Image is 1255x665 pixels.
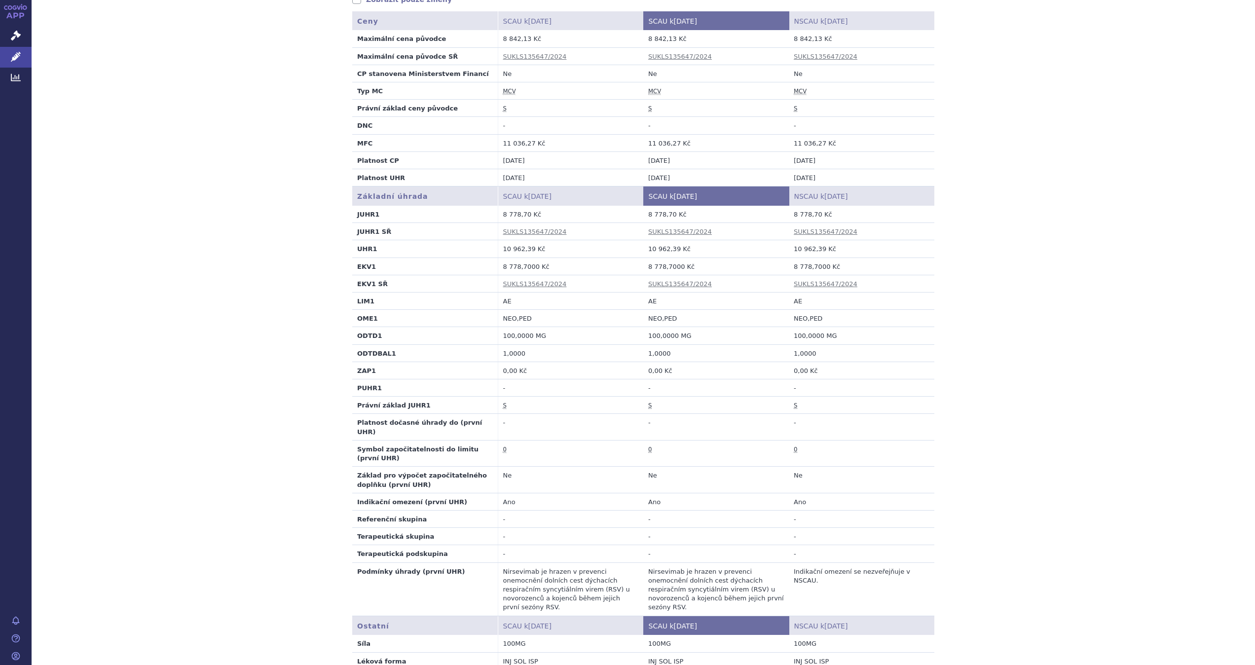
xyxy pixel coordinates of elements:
strong: ODTD1 [357,332,382,339]
td: Ano [643,493,789,510]
td: Ne [498,467,643,493]
td: 8 778,70 Kč [498,206,643,223]
td: 10 962,39 Kč [643,240,789,258]
strong: Platnost CP [357,157,399,164]
strong: JUHR1 SŘ [357,228,391,235]
td: 100,0000 MG [643,327,789,344]
abbr: stanovena nebo změněna ve správním řízení podle zákona č. 48/1997 Sb. ve znění účinném od 1.1.2008 [503,402,507,409]
td: Indikační omezení se nezveřejňuje v NSCAU. [789,562,934,616]
a: SUKLS135647/2024 [503,53,567,60]
td: - [789,510,934,527]
span: [DATE] [824,192,848,200]
strong: Právní základ ceny původce [357,105,458,112]
td: Ne [789,467,934,493]
td: Ne [643,65,789,82]
td: 11 036,27 Kč [643,134,789,151]
abbr: přípravky, které se nevydávají pacientovi v lékárně (LIM: A, D, S, C1, C2, C3) [648,446,652,453]
td: - [789,117,934,134]
strong: Indikační omezení (první UHR) [357,498,467,506]
th: SCAU k [643,186,789,206]
th: SCAU k [498,616,643,635]
td: [DATE] [643,151,789,169]
a: SUKLS135647/2024 [794,228,857,235]
td: 8 778,70 Kč [789,206,934,223]
abbr: stanovena nebo změněna ve správním řízení podle zákona č. 48/1997 Sb. ve znění účinném od 1.1.2008 [794,402,797,409]
strong: Terapeutická podskupina [357,550,448,557]
strong: CP stanovena Ministerstvem Financí [357,70,489,77]
td: 1,0000 [643,344,789,362]
td: - [498,528,643,545]
strong: JUHR1 [357,211,379,218]
td: - [789,379,934,397]
td: 8 778,7000 Kč [789,258,934,275]
td: Ne [789,65,934,82]
td: 8 842,13 Kč [498,30,643,47]
td: - [789,414,934,440]
strong: LIM1 [357,297,374,305]
td: [DATE] [498,151,643,169]
strong: Symbol započitatelnosti do limitu (první UHR) [357,445,479,462]
strong: Typ MC [357,87,383,95]
abbr: stanovena nebo změněna ve správním řízení podle zákona č. 48/1997 Sb. ve znění účinném od 1.1.2008 [648,402,652,409]
th: SCAU k [643,11,789,31]
strong: OME1 [357,315,378,322]
span: [DATE] [824,17,848,25]
td: 10 962,39 Kč [498,240,643,258]
abbr: stanovena nebo změněna ve správním řízení podle zákona č. 48/1997 Sb. ve znění účinném od 1.1.2008 [503,105,507,112]
td: 8 778,7000 Kč [498,258,643,275]
td: - [643,414,789,440]
td: [DATE] [789,151,934,169]
abbr: stanovena nebo změněna ve správním řízení podle zákona č. 48/1997 Sb. ve znění účinném od 1.1.2008 [794,105,797,112]
td: Ano [498,493,643,510]
strong: Maximální cena původce SŘ [357,53,458,60]
strong: Platnost dočasné úhrady do (první UHR) [357,419,482,435]
td: - [643,379,789,397]
td: [DATE] [498,169,643,186]
td: - [498,414,643,440]
td: 100MG [498,635,643,652]
td: AE [643,293,789,310]
th: NSCAU k [789,616,934,635]
td: AE [789,293,934,310]
th: Ceny [352,11,498,31]
strong: Síla [357,640,370,647]
td: - [789,545,934,562]
td: [DATE] [789,169,934,186]
strong: DNC [357,122,372,129]
abbr: přípravky, které se nevydávají pacientovi v lékárně (LIM: A, D, S, C1, C2, C3) [503,446,507,453]
strong: Podmínky úhrady (první UHR) [357,568,465,575]
td: 8 778,7000 Kč [643,258,789,275]
strong: Referenční skupina [357,516,427,523]
strong: Právní základ JUHR1 [357,402,431,409]
strong: ZAP1 [357,367,376,374]
td: - [643,117,789,134]
td: 0,00 Kč [643,362,789,379]
abbr: přípravky, které se nevydávají pacientovi v lékárně (LIM: A, D, S, C1, C2, C3) [794,446,797,453]
td: - [498,545,643,562]
td: - [498,510,643,527]
td: Nirsevimab je hrazen v prevenci onemocnění dolních cest dýchacích respiračním syncytiálním virem ... [498,562,643,616]
span: [DATE] [824,622,848,630]
td: 11 036,27 Kč [498,134,643,151]
a: SUKLS135647/2024 [794,280,857,288]
span: [DATE] [528,192,552,200]
th: SCAU k [643,616,789,635]
strong: EKV1 [357,263,376,270]
th: Základní úhrada [352,186,498,206]
td: - [498,379,643,397]
td: NEO,PED [643,310,789,327]
th: Ostatní [352,616,498,635]
td: 11 036,27 Kč [789,134,934,151]
strong: Léková forma [357,658,406,665]
td: 1,0000 [789,344,934,362]
a: SUKLS135647/2024 [648,280,712,288]
span: [DATE] [528,622,552,630]
span: [DATE] [674,17,697,25]
td: 100,0000 MG [789,327,934,344]
td: - [643,528,789,545]
abbr: stanovena nebo změněna ve správním řízení podle zákona č. 48/1997 Sb. ve znění účinném od 1.1.2008 [648,105,652,112]
td: 10 962,39 Kč [789,240,934,258]
strong: PUHR1 [357,384,382,392]
th: NSCAU k [789,186,934,206]
abbr: maximální cena výrobce [503,88,516,95]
